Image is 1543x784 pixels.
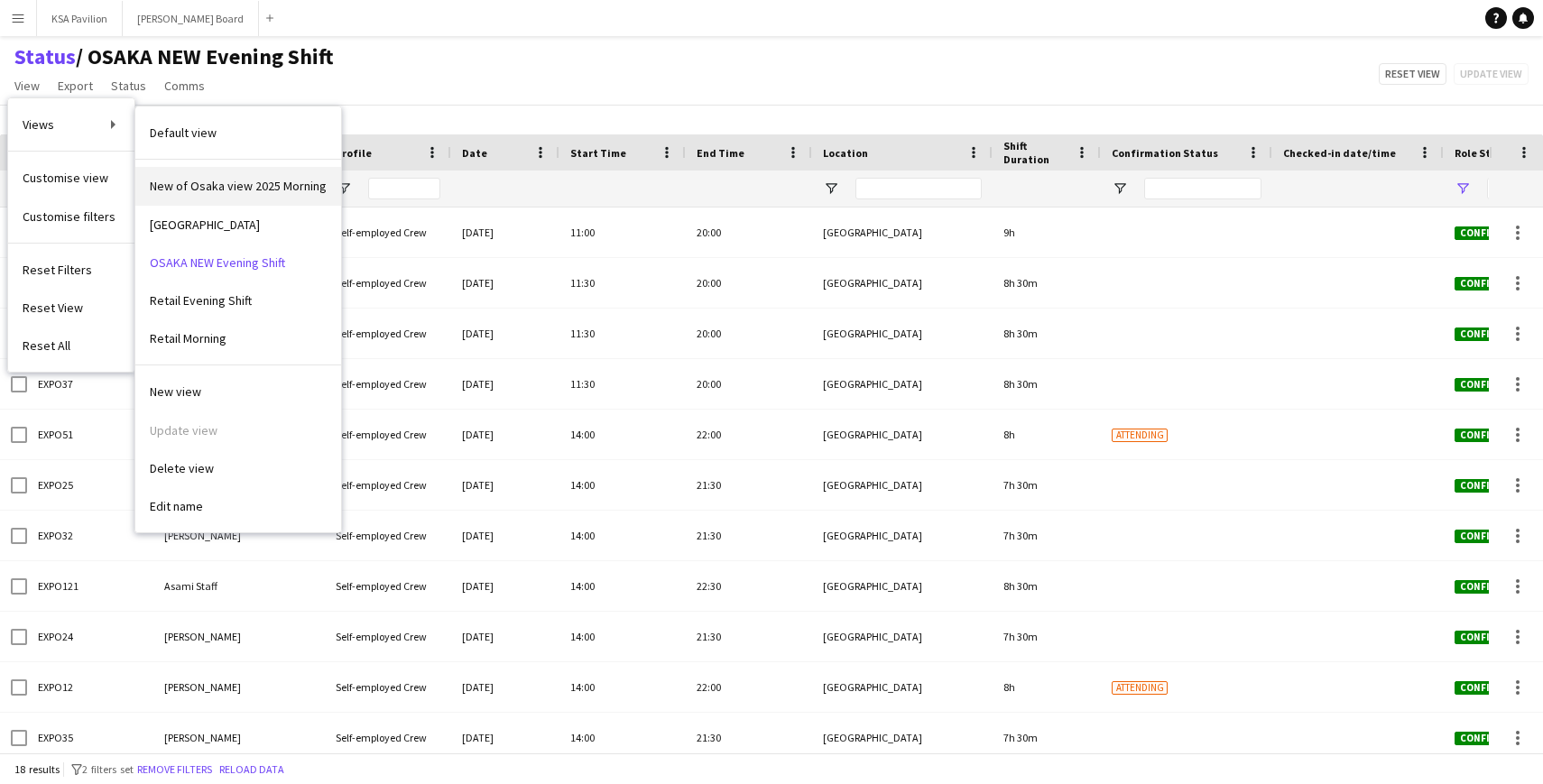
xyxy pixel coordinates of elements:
[686,258,812,308] div: 20:00
[570,146,626,160] span: Start Time
[135,319,341,357] a: undefined
[135,206,341,244] a: undefined
[164,630,241,643] span: [PERSON_NAME]
[812,561,993,611] div: [GEOGRAPHIC_DATA]
[993,511,1101,560] div: 7h 30m
[559,258,686,308] div: 11:30
[37,1,123,36] button: KSA Pavilion
[993,410,1101,459] div: 8h
[559,410,686,459] div: 14:00
[559,561,686,611] div: 14:00
[8,289,134,327] a: Reset View
[150,178,327,194] span: New of Osaka view 2025 Morning
[686,410,812,459] div: 22:00
[686,511,812,560] div: 21:30
[993,359,1101,409] div: 8h 30m
[8,251,134,289] a: Reset Filters
[993,561,1101,611] div: 8h 30m
[993,460,1101,510] div: 7h 30m
[150,254,285,271] span: OSAKA NEW Evening Shift
[23,208,115,225] span: Customise filters
[559,208,686,257] div: 11:00
[135,244,341,281] a: undefined
[1455,530,1521,543] span: Confirmed
[686,359,812,409] div: 20:00
[157,74,212,97] a: Comms
[686,309,812,358] div: 20:00
[135,167,341,205] a: undefined
[1455,732,1521,745] span: Confirmed
[686,612,812,661] div: 21:30
[451,309,559,358] div: [DATE]
[150,217,260,233] span: [GEOGRAPHIC_DATA]
[336,180,352,197] button: Open Filter Menu
[1144,178,1261,199] input: Confirmation Status Filter Input
[135,449,341,487] a: undefined
[686,713,812,762] div: 21:30
[462,146,487,160] span: Date
[368,178,440,199] input: Profile Filter Input
[993,612,1101,661] div: 7h 30m
[325,410,451,459] div: Self-employed Crew
[8,198,134,235] a: Customise filters
[27,511,153,560] div: EXPO32
[1003,139,1068,166] span: Shift Duration
[150,383,201,400] span: New view
[1112,180,1128,197] button: Open Filter Menu
[325,359,451,409] div: Self-employed Crew
[451,713,559,762] div: [DATE]
[150,460,214,476] span: Delete view
[1112,429,1168,442] span: Attending
[8,327,134,364] a: Reset All
[993,662,1101,712] div: 8h
[325,258,451,308] div: Self-employed Crew
[82,762,134,776] span: 2 filters set
[325,561,451,611] div: Self-employed Crew
[134,760,216,779] button: Remove filters
[14,78,40,94] span: View
[812,612,993,661] div: [GEOGRAPHIC_DATA]
[993,258,1101,308] div: 8h 30m
[27,410,153,459] div: EXPO51
[1455,429,1521,442] span: Confirmed
[23,262,92,278] span: Reset Filters
[23,170,108,186] span: Customise view
[812,511,993,560] div: [GEOGRAPHIC_DATA]
[686,662,812,712] div: 22:00
[104,74,153,97] a: Status
[451,258,559,308] div: [DATE]
[27,561,153,611] div: EXPO121
[559,309,686,358] div: 11:30
[451,460,559,510] div: [DATE]
[164,78,205,94] span: Comms
[1455,146,1514,160] span: Role Status
[1455,479,1521,493] span: Confirmed
[1455,580,1521,594] span: Confirmed
[1455,378,1521,392] span: Confirmed
[451,208,559,257] div: [DATE]
[23,337,70,354] span: Reset All
[150,292,252,309] span: Retail Evening Shift
[686,208,812,257] div: 20:00
[1455,180,1471,197] button: Open Filter Menu
[812,460,993,510] div: [GEOGRAPHIC_DATA]
[150,125,217,141] span: Default view
[1455,631,1521,644] span: Confirmed
[325,208,451,257] div: Self-employed Crew
[135,114,341,152] a: undefined
[27,662,153,712] div: EXPO12
[451,612,559,661] div: [DATE]
[135,281,341,319] a: undefined
[325,460,451,510] div: Self-employed Crew
[812,359,993,409] div: [GEOGRAPHIC_DATA]
[1455,226,1521,240] span: Confirmed
[27,713,153,762] div: EXPO35
[1455,277,1521,291] span: Confirmed
[325,662,451,712] div: Self-employed Crew
[58,78,93,94] span: Export
[14,43,76,70] a: Status
[559,612,686,661] div: 14:00
[51,74,100,97] a: Export
[111,78,146,94] span: Status
[150,498,203,514] span: Edit name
